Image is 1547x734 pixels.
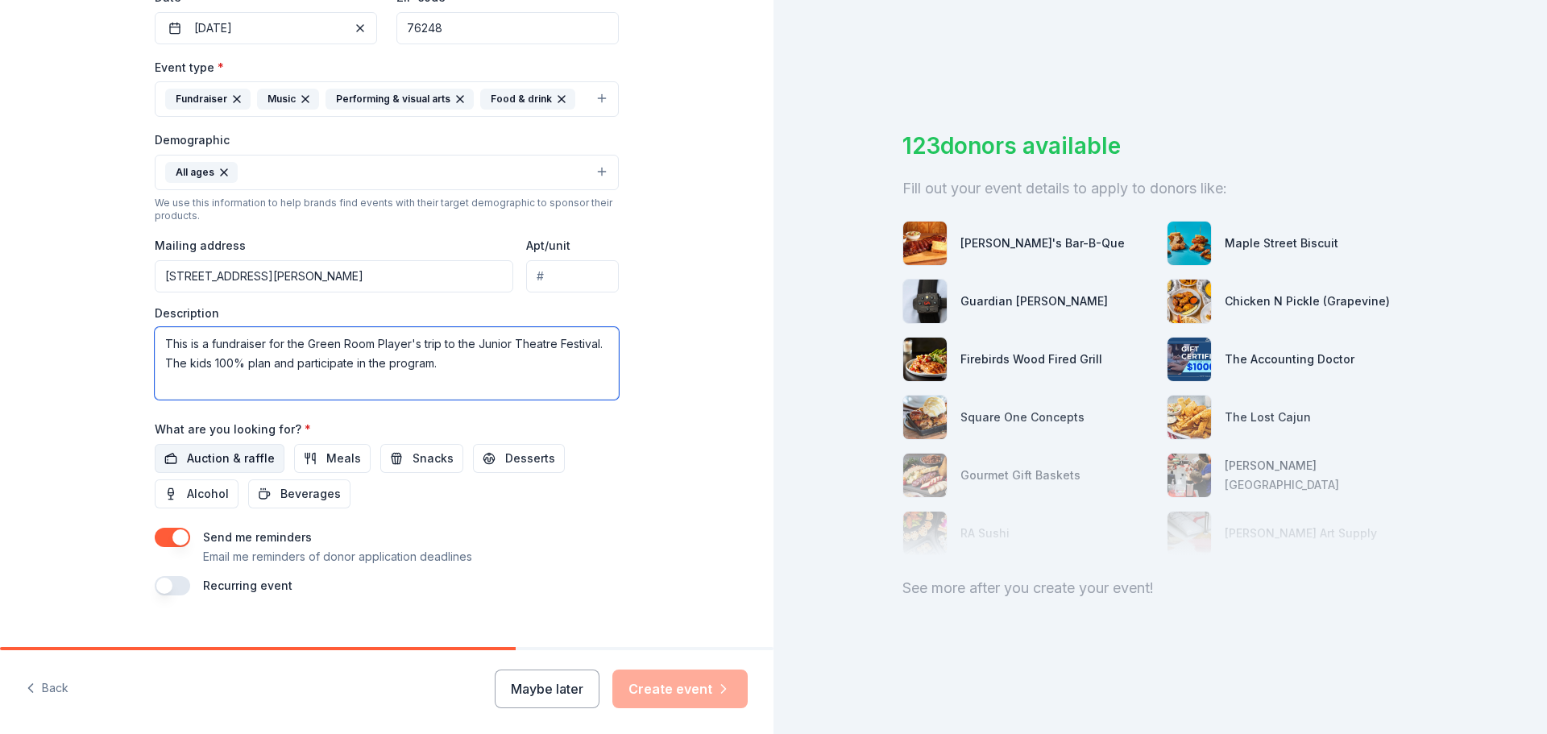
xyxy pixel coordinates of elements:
div: See more after you create your event! [902,575,1418,601]
img: photo for Guardian Angel Device [903,280,947,323]
img: photo for The Accounting Doctor [1168,338,1211,381]
button: Maybe later [495,670,599,708]
button: Snacks [380,444,463,473]
span: Desserts [505,449,555,468]
textarea: This is a fundraiser for the Green Room Player's trip to the Junior Theatre Festival. The kids 10... [155,327,619,400]
div: We use this information to help brands find events with their target demographic to sponsor their... [155,197,619,222]
div: The Accounting Doctor [1225,350,1354,369]
label: Description [155,305,219,321]
input: Enter a US address [155,260,513,292]
div: Music [257,89,319,110]
span: Auction & raffle [187,449,275,468]
div: Chicken N Pickle (Grapevine) [1225,292,1390,311]
label: Apt/unit [526,238,570,254]
div: Performing & visual arts [326,89,474,110]
span: Beverages [280,484,341,504]
button: Desserts [473,444,565,473]
img: photo for Firebirds Wood Fired Grill [903,338,947,381]
div: [PERSON_NAME]'s Bar-B-Que [960,234,1125,253]
label: Demographic [155,132,230,148]
span: Meals [326,449,361,468]
div: Firebirds Wood Fired Grill [960,350,1102,369]
span: Alcohol [187,484,229,504]
label: Event type [155,60,224,76]
button: Meals [294,444,371,473]
div: Fundraiser [165,89,251,110]
label: Recurring event [203,578,292,592]
button: Alcohol [155,479,238,508]
img: photo for Soulman's Bar-B-Que [903,222,947,265]
div: Fill out your event details to apply to donors like: [902,176,1418,201]
div: All ages [165,162,238,183]
div: Maple Street Biscuit [1225,234,1338,253]
div: 123 donors available [902,129,1418,163]
img: photo for Maple Street Biscuit [1168,222,1211,265]
input: 12345 (U.S. only) [396,12,619,44]
label: What are you looking for? [155,421,311,437]
p: Email me reminders of donor application deadlines [203,547,472,566]
label: Mailing address [155,238,246,254]
img: photo for Chicken N Pickle (Grapevine) [1168,280,1211,323]
button: Back [26,672,68,706]
input: # [526,260,619,292]
div: Guardian [PERSON_NAME] [960,292,1108,311]
button: Auction & raffle [155,444,284,473]
div: Food & drink [480,89,575,110]
span: Snacks [413,449,454,468]
label: Send me reminders [203,530,312,544]
button: [DATE] [155,12,377,44]
button: FundraiserMusicPerforming & visual artsFood & drink [155,81,619,117]
button: Beverages [248,479,350,508]
button: All ages [155,155,619,190]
